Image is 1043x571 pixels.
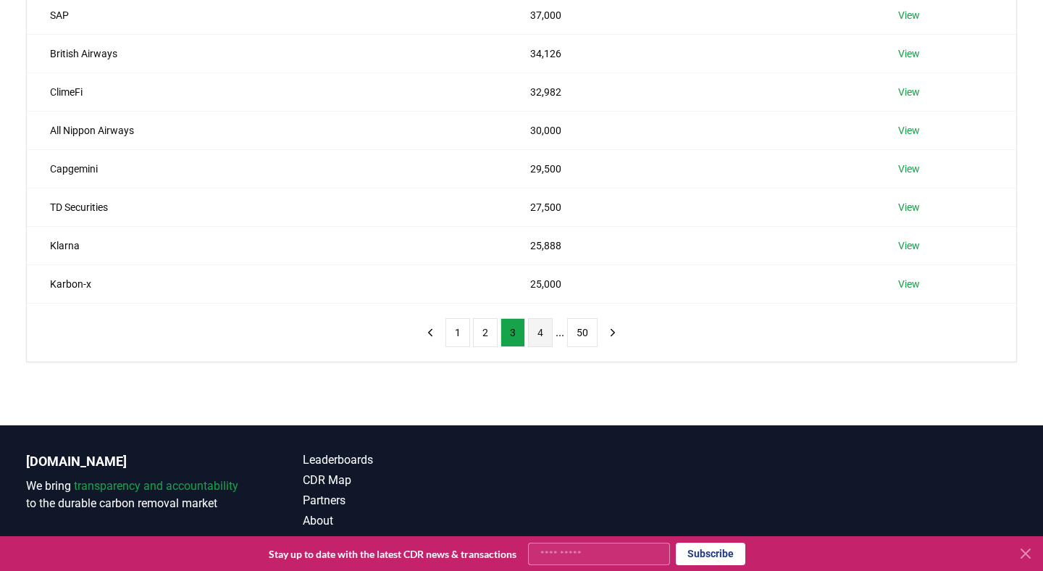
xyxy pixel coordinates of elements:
td: ClimeFi [27,72,507,111]
td: Karbon-x [27,264,507,303]
td: 25,000 [507,264,875,303]
a: View [898,277,920,291]
a: View [898,8,920,22]
p: [DOMAIN_NAME] [26,451,245,472]
td: British Airways [27,34,507,72]
td: Capgemini [27,149,507,188]
button: 1 [445,318,470,347]
a: View [898,123,920,138]
td: Klarna [27,226,507,264]
a: Blog [303,533,521,550]
li: ... [556,324,564,341]
button: 50 [567,318,598,347]
a: View [898,46,920,61]
button: 2 [473,318,498,347]
td: 25,888 [507,226,875,264]
td: TD Securities [27,188,507,226]
td: 32,982 [507,72,875,111]
td: 27,500 [507,188,875,226]
a: View [898,85,920,99]
p: We bring to the durable carbon removal market [26,478,245,512]
button: previous page [418,318,443,347]
button: 4 [528,318,553,347]
a: View [898,162,920,176]
a: View [898,200,920,214]
td: 30,000 [507,111,875,149]
button: next page [600,318,625,347]
button: 3 [500,318,525,347]
a: CDR Map [303,472,521,489]
a: Partners [303,492,521,509]
td: 29,500 [507,149,875,188]
a: Leaderboards [303,451,521,469]
a: About [303,512,521,530]
td: All Nippon Airways [27,111,507,149]
a: View [898,238,920,253]
td: 34,126 [507,34,875,72]
span: transparency and accountability [74,479,238,493]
